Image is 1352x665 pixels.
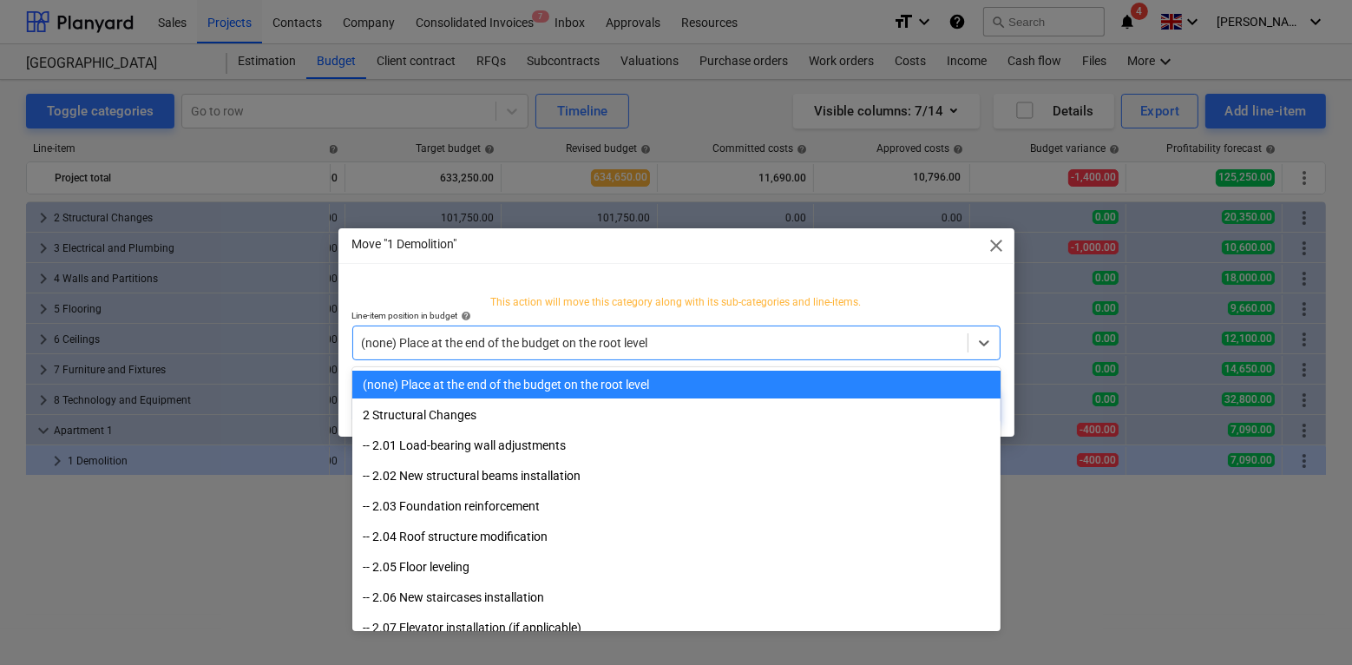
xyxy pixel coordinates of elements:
div: Line-item position in budget [352,310,1001,321]
div: -- 2.06 New staircases installation [352,583,1001,611]
div: 2 Structural Changes [352,401,1001,429]
p: This action will move this category along with its sub-categories and line-items. [352,295,1001,310]
span: close [987,235,1007,256]
div: -- 2.07 Elevator installation (if applicable) [352,614,1001,642]
div: -- 2.03 Foundation reinforcement [352,492,1001,520]
span: help [458,311,472,321]
iframe: Chat Widget [1265,582,1352,665]
div: -- 2.05 Floor leveling [352,553,1001,581]
div: -- 2.01 Load-bearing wall adjustments [352,431,1001,459]
div: -- 2.04 Roof structure modification [352,523,1001,550]
p: Move "1 Demolition" [352,235,457,253]
div: -- 2.02 New structural beams installation [352,462,1001,490]
div: (none) Place at the end of the budget on the root level [352,371,1001,398]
